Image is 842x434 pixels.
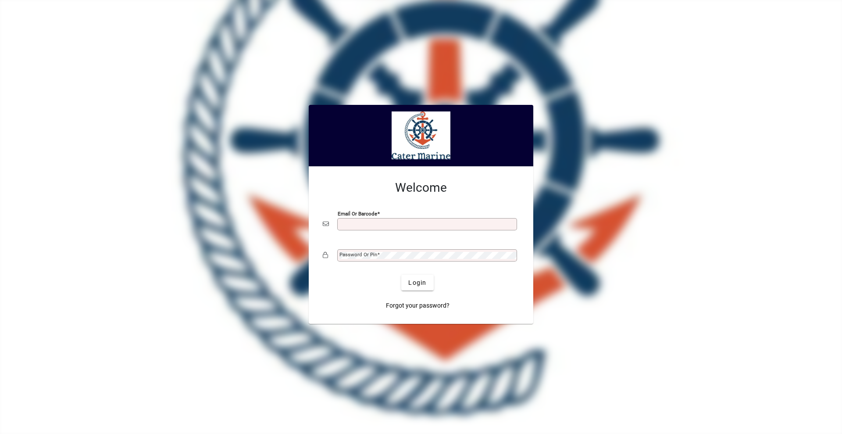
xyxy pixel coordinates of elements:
[323,180,519,195] h2: Welcome
[401,275,433,291] button: Login
[339,251,377,258] mat-label: Password or Pin
[382,298,453,313] a: Forgot your password?
[338,211,377,217] mat-label: Email or Barcode
[386,301,450,310] span: Forgot your password?
[408,278,426,287] span: Login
